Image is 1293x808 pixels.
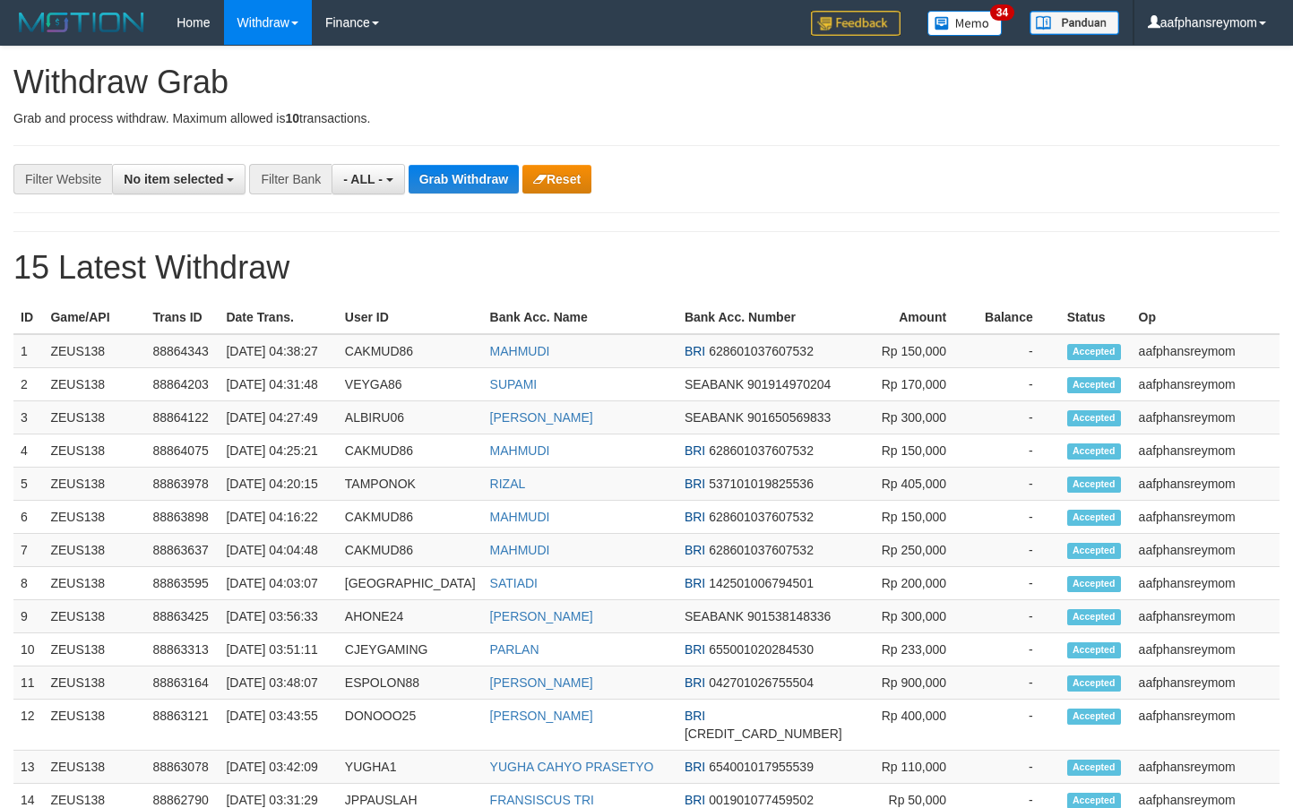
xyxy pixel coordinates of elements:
[219,301,337,334] th: Date Trans.
[973,467,1060,500] td: -
[1030,11,1119,35] img: panduan.png
[338,599,483,632] td: AHONE24
[1067,642,1121,658] span: Accepted
[490,377,538,391] a: SUPAMI
[338,400,483,434] td: ALBIRU06
[13,301,43,334] th: ID
[338,750,483,783] td: YUGHA1
[43,301,145,334] th: Game/API
[747,377,831,391] span: Copy 901914970204 to clipboard
[1060,301,1132,334] th: Status
[43,367,145,400] td: ZEUS138
[1132,467,1280,500] td: aafphansreymom
[338,434,483,467] td: CAKMUD86
[219,632,337,666] td: [DATE] 03:51:11
[1132,599,1280,632] td: aafphansreymom
[849,750,973,783] td: Rp 110,000
[1067,760,1121,775] span: Accepted
[219,566,337,599] td: [DATE] 04:03:07
[709,477,814,491] span: Copy 537101019825536 to clipboard
[13,164,112,194] div: Filter Website
[1067,609,1121,624] span: Accepted
[973,400,1060,434] td: -
[13,334,43,368] td: 1
[490,675,593,690] a: [PERSON_NAME]
[490,443,550,458] a: MAHMUDI
[811,11,901,36] img: Feedback.jpg
[249,164,332,194] div: Filter Bank
[490,642,539,657] a: PARLAN
[219,400,337,434] td: [DATE] 04:27:49
[849,367,973,400] td: Rp 170,000
[685,510,705,524] span: BRI
[13,599,43,632] td: 9
[13,666,43,699] td: 11
[1132,334,1280,368] td: aafphansreymom
[1132,301,1280,334] th: Op
[522,165,591,193] button: Reset
[43,334,145,368] td: ZEUS138
[13,109,1280,127] p: Grab and process withdraw. Maximum allowed is transactions.
[1067,675,1121,691] span: Accepted
[219,367,337,400] td: [DATE] 04:31:48
[709,642,814,657] span: Copy 655001020284530 to clipboard
[1067,510,1121,525] span: Accepted
[685,760,705,774] span: BRI
[13,64,1280,100] h1: Withdraw Grab
[1132,699,1280,750] td: aafphansreymom
[1067,443,1121,459] span: Accepted
[849,400,973,434] td: Rp 300,000
[338,334,483,368] td: CAKMUD86
[849,599,973,632] td: Rp 300,000
[43,400,145,434] td: ZEUS138
[112,164,246,194] button: No item selected
[1067,793,1121,808] span: Accepted
[145,334,219,368] td: 88864343
[145,632,219,666] td: 88863313
[1132,666,1280,699] td: aafphansreymom
[685,576,705,590] span: BRI
[219,467,337,500] td: [DATE] 04:20:15
[747,609,831,623] span: Copy 901538148336 to clipboard
[490,760,654,774] a: YUGHA CAHYO PRASETYO
[709,344,814,358] span: Copy 628601037607532 to clipboard
[13,566,43,599] td: 8
[1067,344,1121,359] span: Accepted
[490,576,538,590] a: SATIADI
[219,533,337,566] td: [DATE] 04:04:48
[43,533,145,566] td: ZEUS138
[490,510,550,524] a: MAHMUDI
[1067,477,1121,492] span: Accepted
[973,750,1060,783] td: -
[709,443,814,458] span: Copy 628601037607532 to clipboard
[145,699,219,750] td: 88863121
[409,165,519,193] button: Grab Withdraw
[927,11,1003,36] img: Button%20Memo.svg
[13,400,43,434] td: 3
[13,434,43,467] td: 4
[219,500,337,533] td: [DATE] 04:16:22
[145,367,219,400] td: 88864203
[13,500,43,533] td: 6
[43,699,145,750] td: ZEUS138
[145,434,219,467] td: 88864075
[1067,410,1121,425] span: Accepted
[709,675,814,690] span: Copy 042701026755504 to clipboard
[709,760,814,774] span: Copy 654001017955539 to clipboard
[43,666,145,699] td: ZEUS138
[685,642,705,657] span: BRI
[973,367,1060,400] td: -
[343,172,383,186] span: - ALL -
[13,9,150,36] img: MOTION_logo.png
[973,533,1060,566] td: -
[13,250,1280,286] h1: 15 Latest Withdraw
[1067,576,1121,591] span: Accepted
[1067,709,1121,724] span: Accepted
[145,666,219,699] td: 88863164
[1132,400,1280,434] td: aafphansreymom
[849,666,973,699] td: Rp 900,000
[849,632,973,666] td: Rp 233,000
[124,172,223,186] span: No item selected
[1067,543,1121,558] span: Accepted
[43,434,145,467] td: ZEUS138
